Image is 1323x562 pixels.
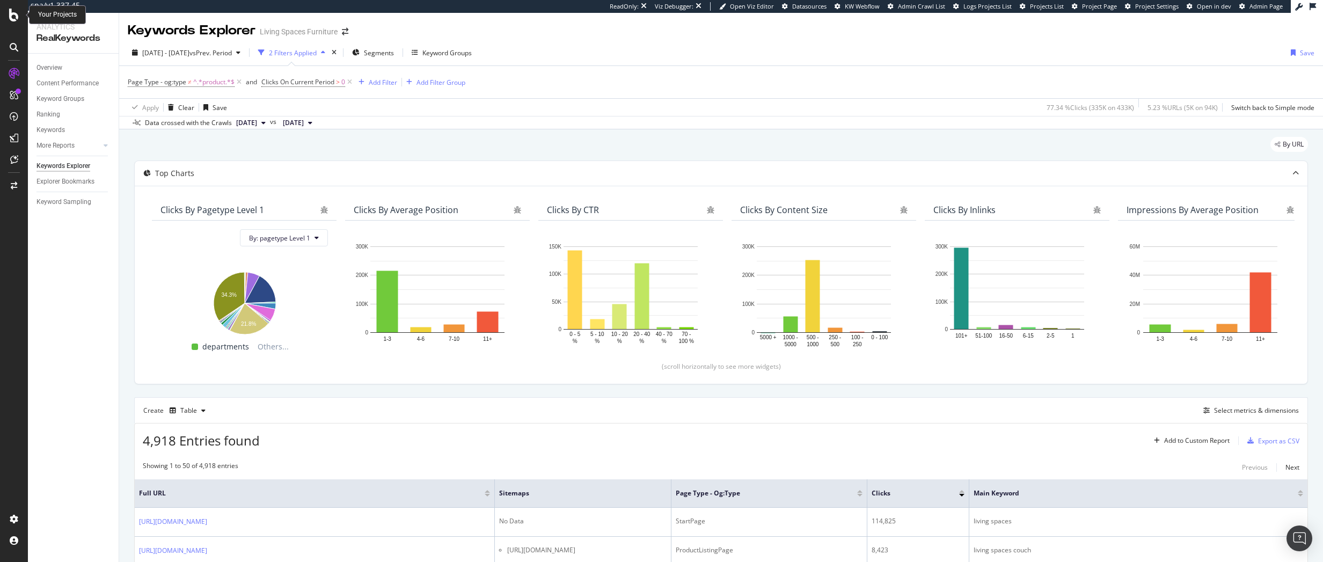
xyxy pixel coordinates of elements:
[888,2,945,11] a: Admin Crawl List
[552,299,561,305] text: 50K
[1130,273,1140,279] text: 40M
[36,21,110,32] div: Analytics
[189,48,232,57] span: vs Prev. Period
[549,244,562,250] text: 150K
[36,62,111,74] a: Overview
[830,341,839,347] text: 500
[1047,333,1055,339] text: 2-5
[139,516,207,527] a: [URL][DOMAIN_NAME]
[142,48,189,57] span: [DATE] - [DATE]
[547,205,599,215] div: Clicks By CTR
[829,334,841,340] text: 250 -
[342,28,348,35] div: arrow-right-arrow-left
[935,244,948,250] text: 300K
[1137,330,1140,335] text: 0
[407,44,476,61] button: Keyword Groups
[145,118,232,128] div: Data crossed with the Crawls
[1283,141,1304,148] span: By URL
[1287,206,1294,214] div: bug
[320,206,328,214] div: bug
[402,76,465,89] button: Add Filter Group
[707,206,714,214] div: bug
[507,545,666,555] li: [URL][DOMAIN_NAME]
[36,140,75,151] div: More Reports
[785,341,797,347] text: 5000
[193,75,235,90] span: ^.*product.*$
[935,299,948,305] text: 100K
[499,488,650,498] span: Sitemaps
[1020,2,1064,11] a: Projects List
[148,362,1295,371] div: (scroll horizontally to see more widgets)
[260,26,338,37] div: Living Spaces Furniture
[835,2,880,11] a: KW Webflow
[383,336,391,342] text: 1-3
[330,47,339,58] div: times
[1130,301,1140,307] text: 20M
[655,2,693,11] div: Viz Debugger:
[783,334,798,340] text: 1000 -
[417,336,425,342] text: 4-6
[633,331,650,337] text: 20 - 40
[676,545,863,555] div: ProductListingPage
[240,229,328,246] button: By: pagetype Level 1
[499,516,666,526] div: No Data
[590,331,604,337] text: 5 - 10
[1285,461,1299,474] button: Next
[1256,336,1265,342] text: 11+
[740,241,908,349] div: A chart.
[483,336,492,342] text: 11+
[975,333,992,339] text: 51-100
[617,338,622,344] text: %
[676,488,842,498] span: Page Type - og:type
[845,2,880,10] span: KW Webflow
[742,244,755,250] text: 300K
[160,205,264,215] div: Clicks By pagetype Level 1
[356,273,369,279] text: 200K
[254,44,330,61] button: 2 Filters Applied
[336,77,340,86] span: >
[898,2,945,10] span: Admin Crawl List
[1239,2,1283,11] a: Admin Page
[164,99,194,116] button: Clear
[611,331,628,337] text: 10 - 20
[283,118,304,128] span: 2025 Aug. 6th
[974,516,1303,526] div: living spaces
[36,93,84,105] div: Keyword Groups
[128,44,245,61] button: [DATE] - [DATE]vsPrev. Period
[369,78,397,87] div: Add Filter
[933,205,996,215] div: Clicks By Inlinks
[1147,103,1218,112] div: 5.23 % URLs ( 5K on 94K )
[900,206,908,214] div: bug
[1214,406,1299,415] div: Select metrics & dimensions
[270,117,279,127] span: vs
[751,330,755,335] text: 0
[1127,241,1294,349] svg: A chart.
[1243,432,1299,449] button: Export as CSV
[36,93,111,105] a: Keyword Groups
[945,326,948,332] text: 0
[1071,333,1075,339] text: 1
[128,99,159,116] button: Apply
[232,116,270,129] button: [DATE]
[1047,103,1134,112] div: 77.34 % Clicks ( 335K on 433K )
[872,488,943,498] span: Clicks
[36,78,111,89] a: Content Performance
[36,125,65,136] div: Keywords
[1187,2,1231,11] a: Open in dev
[547,241,714,345] svg: A chart.
[595,338,600,344] text: %
[782,2,827,11] a: Datasources
[999,333,1013,339] text: 16-50
[139,545,207,556] a: [URL][DOMAIN_NAME]
[416,78,465,87] div: Add Filter Group
[178,103,194,112] div: Clear
[246,77,257,87] button: and
[354,241,521,349] svg: A chart.
[1023,333,1034,339] text: 6-15
[953,2,1012,11] a: Logs Projects List
[807,334,819,340] text: 500 -
[1231,103,1314,112] div: Switch back to Simple mode
[871,334,888,340] text: 0 - 100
